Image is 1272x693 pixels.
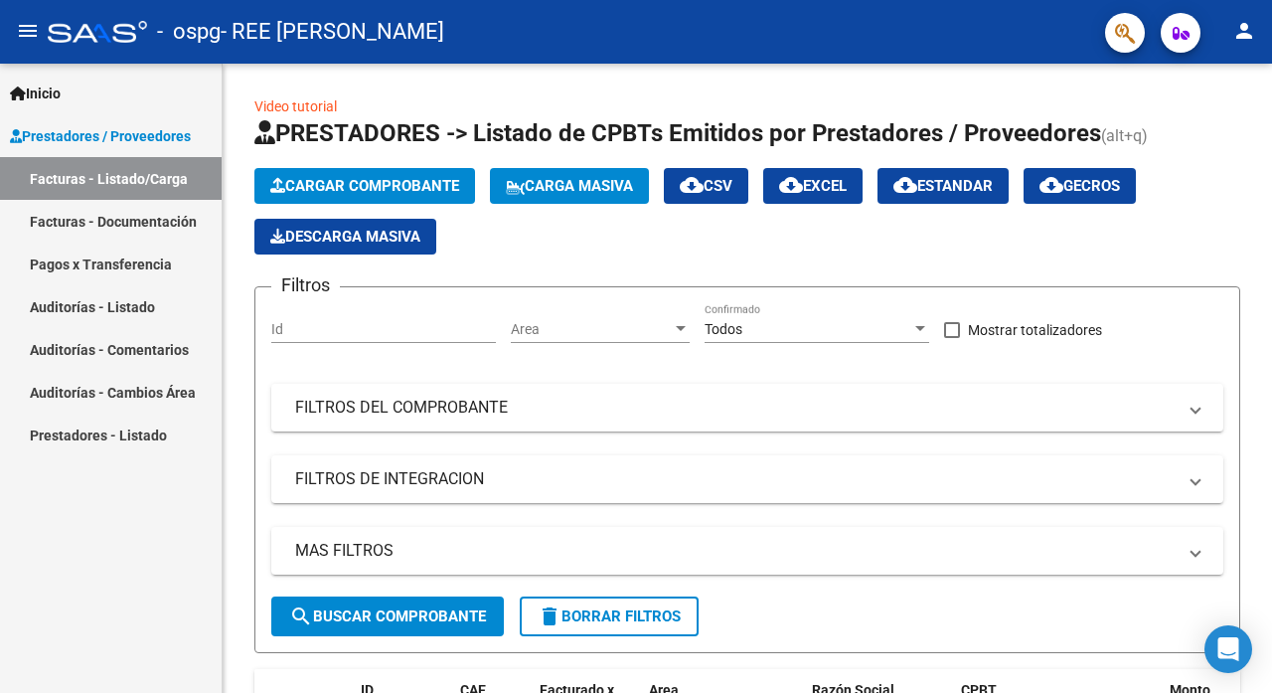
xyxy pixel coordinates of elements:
mat-icon: person [1232,19,1256,43]
span: (alt+q) [1101,126,1148,145]
span: Buscar Comprobante [289,607,486,625]
mat-panel-title: FILTROS DE INTEGRACION [295,468,1176,490]
span: Borrar Filtros [538,607,681,625]
span: Estandar [893,177,993,195]
mat-expansion-panel-header: MAS FILTROS [271,527,1223,575]
button: EXCEL [763,168,863,204]
mat-icon: delete [538,605,561,628]
mat-panel-title: FILTROS DEL COMPROBANTE [295,397,1176,419]
mat-expansion-panel-header: FILTROS DE INTEGRACION [271,455,1223,503]
button: Borrar Filtros [520,597,699,636]
span: Carga Masiva [506,177,633,195]
button: CSV [664,168,748,204]
button: Cargar Comprobante [254,168,475,204]
span: Prestadores / Proveedores [10,125,191,147]
span: PRESTADORES -> Listado de CPBTs Emitidos por Prestadores / Proveedores [254,119,1101,147]
button: Carga Masiva [490,168,649,204]
span: EXCEL [779,177,847,195]
mat-icon: menu [16,19,40,43]
span: Descarga Masiva [270,228,420,246]
span: - REE [PERSON_NAME] [221,10,444,54]
span: Gecros [1039,177,1120,195]
button: Gecros [1024,168,1136,204]
mat-icon: cloud_download [680,173,704,197]
span: Area [511,321,672,338]
mat-expansion-panel-header: FILTROS DEL COMPROBANTE [271,384,1223,432]
button: Buscar Comprobante [271,597,504,636]
app-download-masive: Descarga masiva de comprobantes (adjuntos) [254,219,436,255]
h3: Filtros [271,271,340,299]
span: Cargar Comprobante [270,177,459,195]
span: Inicio [10,83,61,104]
span: Mostrar totalizadores [968,318,1102,342]
button: Estandar [877,168,1009,204]
button: Descarga Masiva [254,219,436,255]
span: Todos [705,321,742,337]
span: CSV [680,177,732,195]
mat-icon: cloud_download [893,173,917,197]
mat-icon: search [289,605,313,628]
mat-icon: cloud_download [779,173,803,197]
mat-panel-title: MAS FILTROS [295,540,1176,562]
a: Video tutorial [254,98,337,114]
mat-icon: cloud_download [1039,173,1063,197]
div: Open Intercom Messenger [1204,625,1252,673]
span: - ospg [157,10,221,54]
